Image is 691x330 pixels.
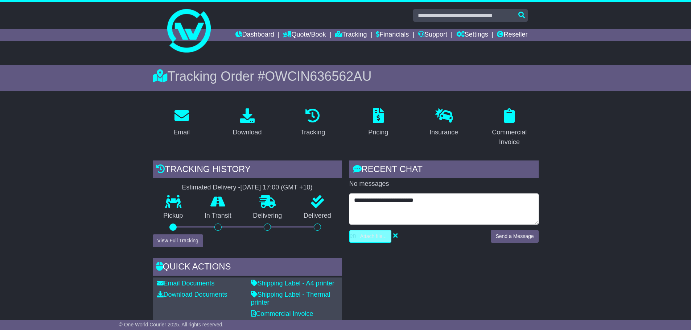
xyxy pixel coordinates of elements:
span: © One World Courier 2025. All rights reserved. [119,322,224,327]
div: RECENT CHAT [349,160,539,180]
div: Quick Actions [153,258,342,277]
a: Email [169,106,194,140]
a: Settings [456,29,488,41]
p: Delivering [242,212,293,220]
a: Download [228,106,266,140]
p: Delivered [293,212,342,220]
div: Estimated Delivery - [153,184,342,192]
div: Insurance [429,128,458,137]
a: Shipping Label - A4 printer [251,280,334,287]
div: Email [173,128,190,137]
a: Tracking [335,29,367,41]
button: View Full Tracking [153,234,203,247]
span: OWCIN636562AU [265,69,371,84]
a: Download Documents [157,291,227,298]
div: Commercial Invoice [485,128,534,147]
a: Dashboard [235,29,274,41]
a: Commercial Invoice [480,106,539,150]
div: Download [233,128,262,137]
div: Tracking history [153,160,342,180]
p: In Transit [194,212,242,220]
a: Insurance [425,106,463,140]
a: Reseller [497,29,527,41]
div: Tracking Order # [153,68,539,84]
a: Tracking [296,106,330,140]
button: Send a Message [491,230,538,243]
a: Commercial Invoice [251,310,313,317]
div: Pricing [368,128,388,137]
div: [DATE] 17:00 (GMT +10) [240,184,313,192]
a: Quote/Book [283,29,326,41]
a: Shipping Label - Thermal printer [251,291,330,306]
a: Financials [376,29,409,41]
p: Pickup [153,212,194,220]
a: Email Documents [157,280,215,287]
a: Pricing [363,106,393,140]
a: Support [418,29,447,41]
p: No messages [349,180,539,188]
div: Tracking [300,128,325,137]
